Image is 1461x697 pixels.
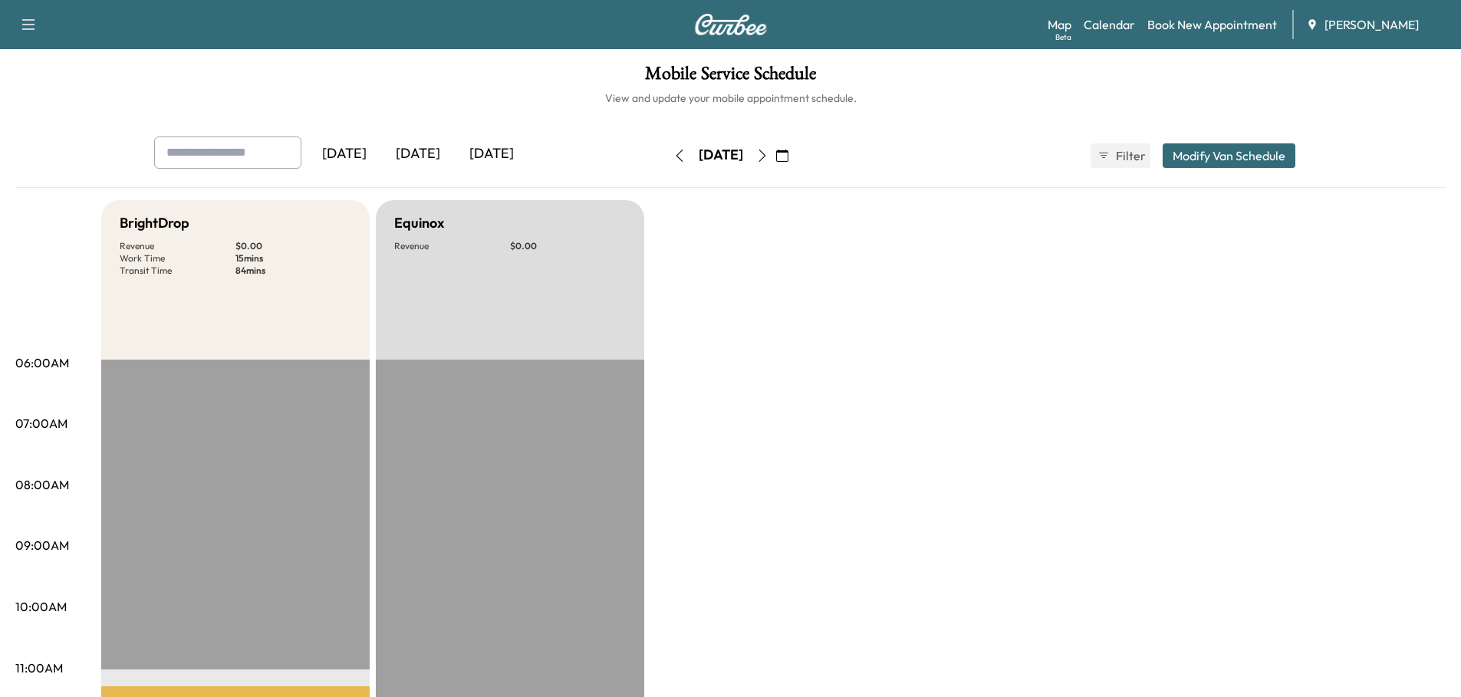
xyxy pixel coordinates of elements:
p: 07:00AM [15,414,67,432]
p: $ 0.00 [235,240,351,252]
button: Modify Van Schedule [1163,143,1295,168]
span: [PERSON_NAME] [1324,15,1419,34]
div: [DATE] [308,136,381,172]
span: Filter [1116,146,1143,165]
div: [DATE] [455,136,528,172]
div: [DATE] [699,146,743,165]
p: Transit Time [120,265,235,277]
p: Revenue [394,240,510,252]
p: $ 0.00 [510,240,626,252]
h5: BrightDrop [120,212,189,234]
p: 08:00AM [15,475,69,494]
a: MapBeta [1048,15,1071,34]
p: 15 mins [235,252,351,265]
p: 10:00AM [15,597,67,616]
h1: Mobile Service Schedule [15,64,1446,90]
p: 11:00AM [15,659,63,677]
a: Calendar [1084,15,1135,34]
div: Beta [1055,31,1071,43]
img: Curbee Logo [694,14,768,35]
h6: View and update your mobile appointment schedule. [15,90,1446,106]
div: [DATE] [381,136,455,172]
p: Revenue [120,240,235,252]
p: 84 mins [235,265,351,277]
p: 09:00AM [15,536,69,554]
p: Work Time [120,252,235,265]
h5: Equinox [394,212,444,234]
p: 06:00AM [15,353,69,372]
button: Filter [1091,143,1150,168]
a: Book New Appointment [1147,15,1277,34]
